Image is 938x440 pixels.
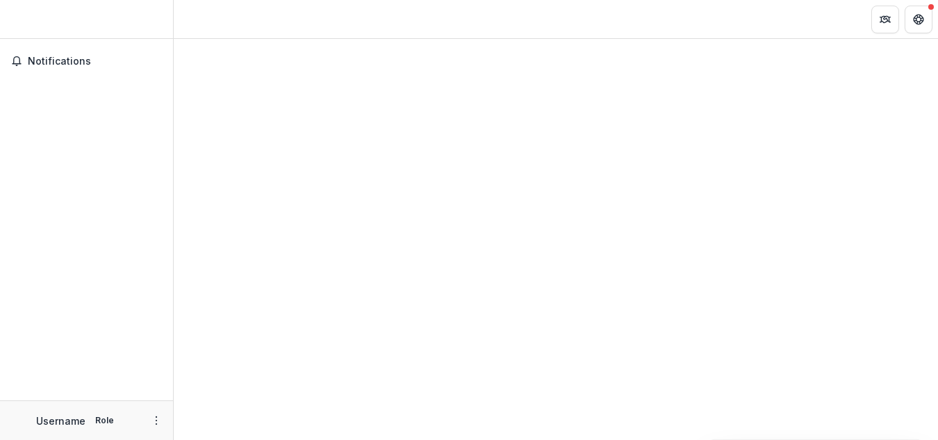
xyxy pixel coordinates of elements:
button: Partners [871,6,899,33]
p: Role [91,414,118,427]
button: Notifications [6,50,167,72]
button: Get Help [905,6,932,33]
button: More [148,412,165,429]
p: Username [36,414,85,428]
span: Notifications [28,56,162,67]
